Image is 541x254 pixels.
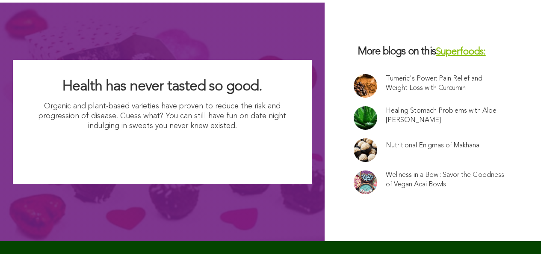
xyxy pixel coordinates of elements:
p: Organic and plant-based varieties have proven to reduce the risk and progression of disease. Gues... [30,102,295,131]
a: Wellness in a Bowl: Savor the Goodness of Vegan Acai Bowls [386,170,505,189]
a: Tumeric's Power: Pain Relief and Weight Loss with Curcumin [386,74,505,93]
a: Nutritional Enigmas of Makhana [386,141,479,150]
a: Healing Stomach Problems with Aloe [PERSON_NAME] [386,106,505,125]
iframe: Chat Widget [498,213,541,254]
a: Superfoods: [436,47,486,57]
h3: More blogs on this [354,45,512,59]
img: I Want Organic Shopping For Less [78,136,246,167]
h2: Health has never tasted so good. [30,77,295,96]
